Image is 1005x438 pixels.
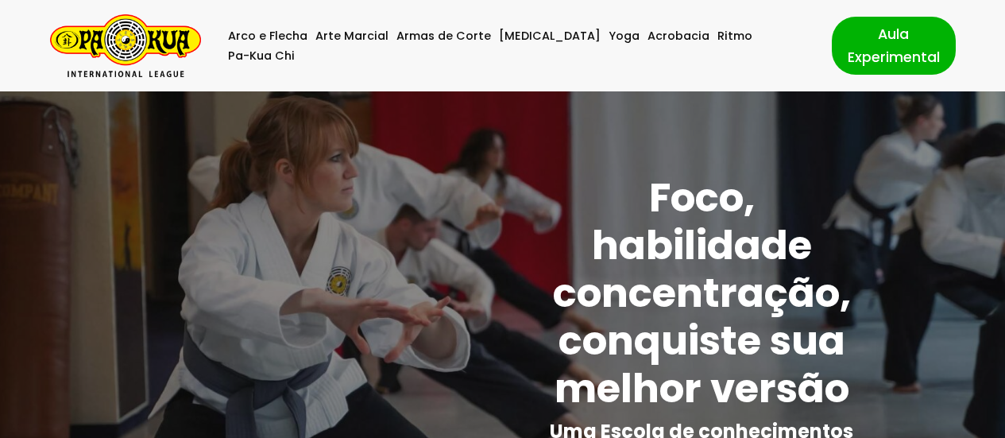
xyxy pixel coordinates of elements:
[499,26,601,46] a: [MEDICAL_DATA]
[228,46,295,66] a: Pa-Kua Chi
[832,17,956,74] a: Aula Experimental
[647,26,709,46] a: Acrobacia
[396,26,491,46] a: Armas de Corte
[553,169,851,417] strong: Foco, habilidade concentração, conquiste sua melhor versão
[225,26,808,66] div: Menu primário
[609,26,640,46] a: Yoga
[315,26,388,46] a: Arte Marcial
[228,26,307,46] a: Arco e Flecha
[50,14,201,77] a: Pa-Kua Brasil Uma Escola de conhecimentos orientais para toda a família. Foco, habilidade concent...
[717,26,752,46] a: Ritmo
